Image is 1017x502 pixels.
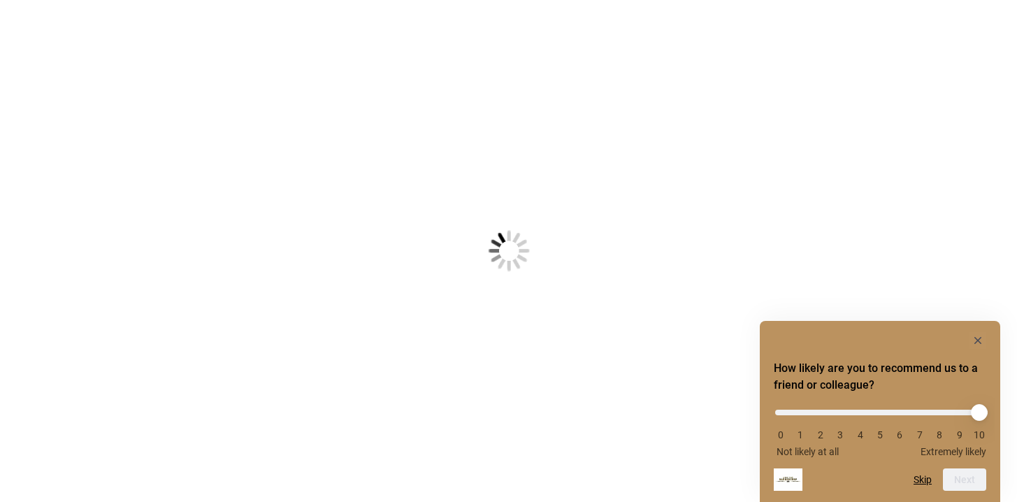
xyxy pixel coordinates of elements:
li: 6 [893,429,907,440]
li: 9 [953,429,967,440]
li: 5 [873,429,887,440]
span: Extremely likely [921,446,986,457]
li: 8 [932,429,946,440]
h2: How likely are you to recommend us to a friend or colleague? Select an option from 0 to 10, with ... [774,360,986,394]
li: 4 [853,429,867,440]
li: 1 [793,429,807,440]
img: Loading [419,162,598,340]
li: 3 [833,429,847,440]
button: Hide survey [969,332,986,349]
button: Skip [914,474,932,485]
button: Next question [943,468,986,491]
li: 0 [774,429,788,440]
div: How likely are you to recommend us to a friend or colleague? Select an option from 0 to 10, with ... [774,332,986,491]
li: 7 [913,429,927,440]
li: 2 [814,429,828,440]
span: Not likely at all [777,446,839,457]
div: How likely are you to recommend us to a friend or colleague? Select an option from 0 to 10, with ... [774,399,986,457]
li: 10 [972,429,986,440]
